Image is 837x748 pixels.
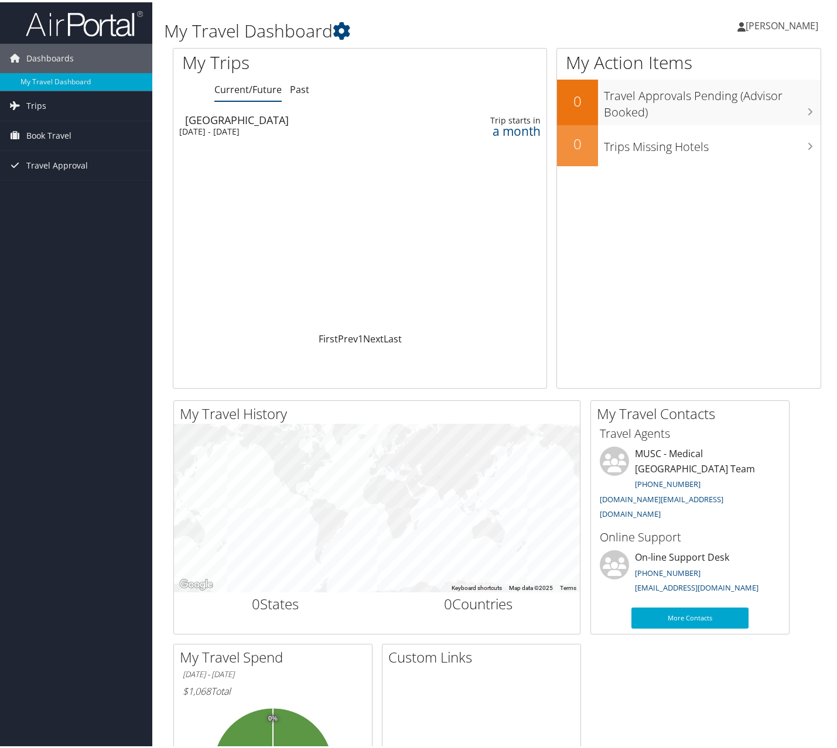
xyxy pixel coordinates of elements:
[631,605,749,626] a: More Contacts
[185,112,428,123] div: [GEOGRAPHIC_DATA]
[386,592,572,612] h2: Countries
[464,123,541,134] div: a month
[600,527,780,543] h3: Online Support
[164,16,608,41] h1: My Travel Dashboard
[557,48,821,73] h1: My Action Items
[177,575,216,590] a: Open this area in Google Maps (opens a new window)
[177,575,216,590] img: Google
[557,132,598,152] h2: 0
[557,123,821,164] a: 0Trips Missing Hotels
[635,476,701,487] a: [PHONE_NUMBER]
[635,580,759,591] a: [EMAIL_ADDRESS][DOMAIN_NAME]
[604,131,821,153] h3: Trips Missing Hotels
[179,124,422,135] div: [DATE] - [DATE]
[452,582,502,590] button: Keyboard shortcuts
[363,330,384,343] a: Next
[26,42,74,71] span: Dashboards
[338,330,358,343] a: Prev
[557,77,821,122] a: 0Travel Approvals Pending (Advisor Booked)
[180,645,372,665] h2: My Travel Spend
[594,444,786,522] li: MUSC - Medical [GEOGRAPHIC_DATA] Team
[737,6,830,41] a: [PERSON_NAME]
[290,81,309,94] a: Past
[26,8,143,35] img: airportal-logo.png
[319,330,338,343] a: First
[358,330,363,343] a: 1
[183,592,368,612] h2: States
[180,402,580,421] h2: My Travel History
[444,592,452,611] span: 0
[214,81,282,94] a: Current/Future
[600,492,723,517] a: [DOMAIN_NAME][EMAIL_ADDRESS][DOMAIN_NAME]
[183,667,363,678] h6: [DATE] - [DATE]
[384,330,402,343] a: Last
[557,89,598,109] h2: 0
[600,423,780,440] h3: Travel Agents
[183,682,211,695] span: $1,068
[746,17,818,30] span: [PERSON_NAME]
[182,48,382,73] h1: My Trips
[594,548,786,596] li: On-line Support Desk
[183,682,363,695] h6: Total
[26,149,88,178] span: Travel Approval
[252,592,260,611] span: 0
[26,89,46,118] span: Trips
[26,119,71,148] span: Book Travel
[464,113,541,123] div: Trip starts in
[560,582,576,589] a: Terms (opens in new tab)
[268,713,278,720] tspan: 0%
[635,565,701,576] a: [PHONE_NUMBER]
[597,402,789,421] h2: My Travel Contacts
[388,645,580,665] h2: Custom Links
[509,582,553,589] span: Map data ©2025
[604,80,821,118] h3: Travel Approvals Pending (Advisor Booked)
